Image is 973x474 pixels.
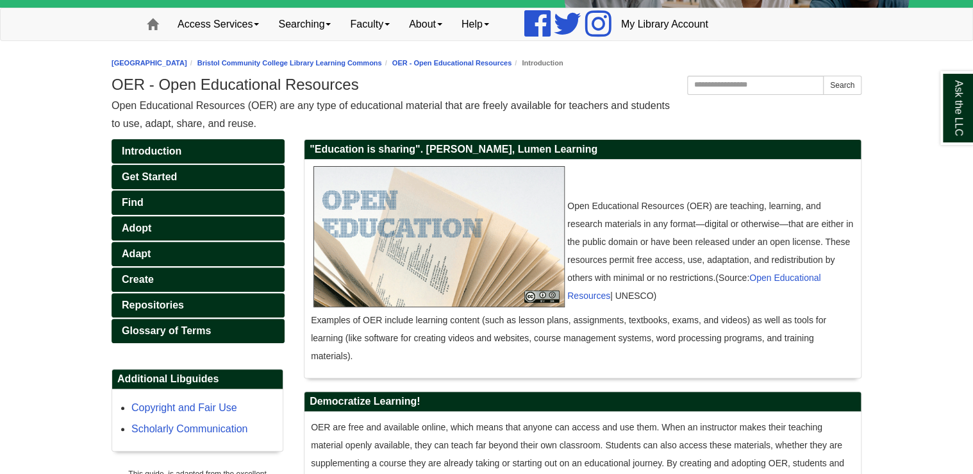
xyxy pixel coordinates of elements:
button: Search [823,76,861,95]
a: Introduction [112,139,285,164]
nav: breadcrumb [112,57,861,69]
span: Adopt [122,223,151,233]
span: Get Started [122,171,177,182]
a: Adopt [112,216,285,241]
h2: Additional Libguides [112,369,283,389]
span: Adapt [122,248,151,259]
a: Copyright and Fair Use [131,402,237,413]
li: Introduction [511,57,563,69]
a: Access Services [168,8,269,40]
a: Adapt [112,242,285,266]
a: Repositories [112,293,285,317]
span: Open Educational Resources (OER) are any type of educational material that are freely available f... [112,100,670,129]
h2: Democratize Learning! [304,392,861,412]
span: Examples of OER include learning content (such as lesson plans, assignments, textbooks, exams, an... [311,315,826,361]
span: Create [122,274,154,285]
h1: OER - Open Educational Resources [112,76,861,94]
a: Searching [269,8,340,40]
a: OER - Open Educational Resources [392,59,511,67]
a: Create [112,267,285,292]
a: Scholarly Communication [131,423,247,434]
a: Find [112,190,285,215]
a: Bristol Community College Library Learning Commons [197,59,382,67]
span: Repositories [122,300,184,310]
span: Open Educational Resources (OER) are teaching, learning, and research materials in any format—dig... [567,201,853,283]
a: Help [452,8,499,40]
span: Introduction [122,146,181,157]
a: Glossary of Terms [112,319,285,343]
a: My Library Account [611,8,718,40]
h2: "Education is sharing". [PERSON_NAME], Lumen Learning [304,140,861,160]
span: Glossary of Terms [122,325,211,336]
a: About [399,8,452,40]
a: [GEOGRAPHIC_DATA] [112,59,187,67]
a: Faculty [340,8,399,40]
span: Find [122,197,144,208]
a: Get Started [112,165,285,189]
